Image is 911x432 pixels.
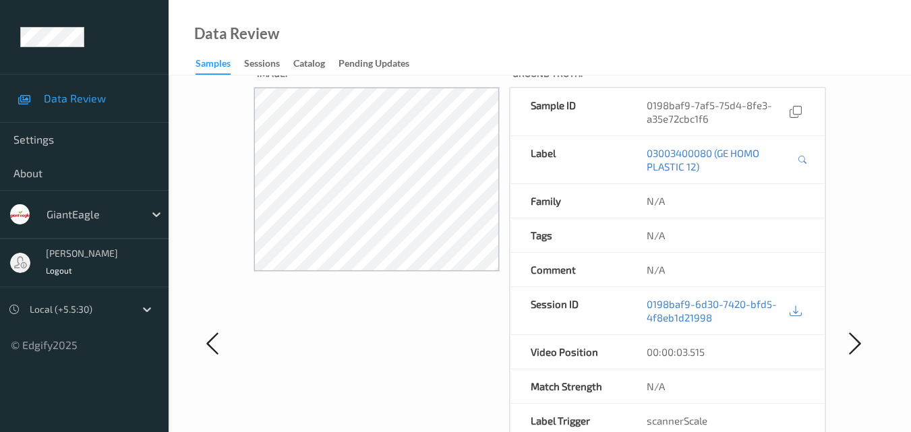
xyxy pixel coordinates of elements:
[244,55,293,73] a: Sessions
[626,369,825,403] div: N/A
[626,253,825,286] div: N/A
[647,98,804,125] div: 0198baf9-7af5-75d4-8fe3-a35e72cbc1f6
[196,55,244,75] a: Samples
[194,27,279,40] div: Data Review
[196,57,231,75] div: Samples
[339,55,423,73] a: Pending Updates
[510,136,627,183] div: Label
[510,88,627,135] div: Sample ID
[293,55,339,73] a: Catalog
[647,146,794,173] a: 03003400080 (GE HOMO PLASTIC 12)
[293,57,325,73] div: Catalog
[510,335,627,369] div: Video Position
[510,253,627,286] div: Comment
[510,287,627,334] div: Session ID
[647,345,804,359] div: 00:00:03.515
[339,57,409,73] div: Pending Updates
[510,369,627,403] div: Match Strength
[510,184,627,218] div: Family
[647,297,786,324] a: 0198baf9-6d30-7420-bfd5-4f8eb1d21998
[244,57,280,73] div: Sessions
[626,184,825,218] div: N/A
[626,218,825,252] div: N/A
[510,218,627,252] div: Tags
